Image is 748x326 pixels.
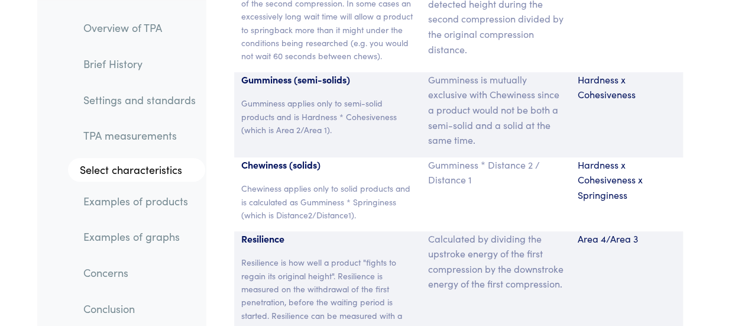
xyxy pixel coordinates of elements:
[74,259,205,286] a: Concerns
[241,157,414,173] p: Chewiness (solids)
[74,223,205,250] a: Examples of graphs
[241,231,414,247] p: Resilience
[74,295,205,322] a: Conclusion
[74,188,205,215] a: Examples of products
[578,157,676,203] p: Hardness x Cohesiveness x Springiness
[428,72,564,148] p: Gumminess is mutually exclusive with Chewiness since a product would not be both a semi-solid and...
[578,231,676,247] p: Area 4/Area 3
[428,231,564,292] p: Calculated by dividing the upstroke energy of the first compression by the downstroke energy of t...
[74,50,205,78] a: Brief History
[74,86,205,113] a: Settings and standards
[241,72,414,88] p: Gumminess (semi-solids)
[241,182,414,221] p: Chewiness applies only to solid products and is calculated as Gumminess * Springiness (which is D...
[428,157,564,188] p: Gumminess * Distance 2 / Distance 1
[241,96,414,136] p: Gumminess applies only to semi-solid products and is Hardness * Cohesiveness (which is Area 2/Are...
[578,72,676,102] p: Hardness x Cohesiveness
[74,122,205,149] a: TPA measurements
[68,158,205,182] a: Select characteristics
[74,14,205,41] a: Overview of TPA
